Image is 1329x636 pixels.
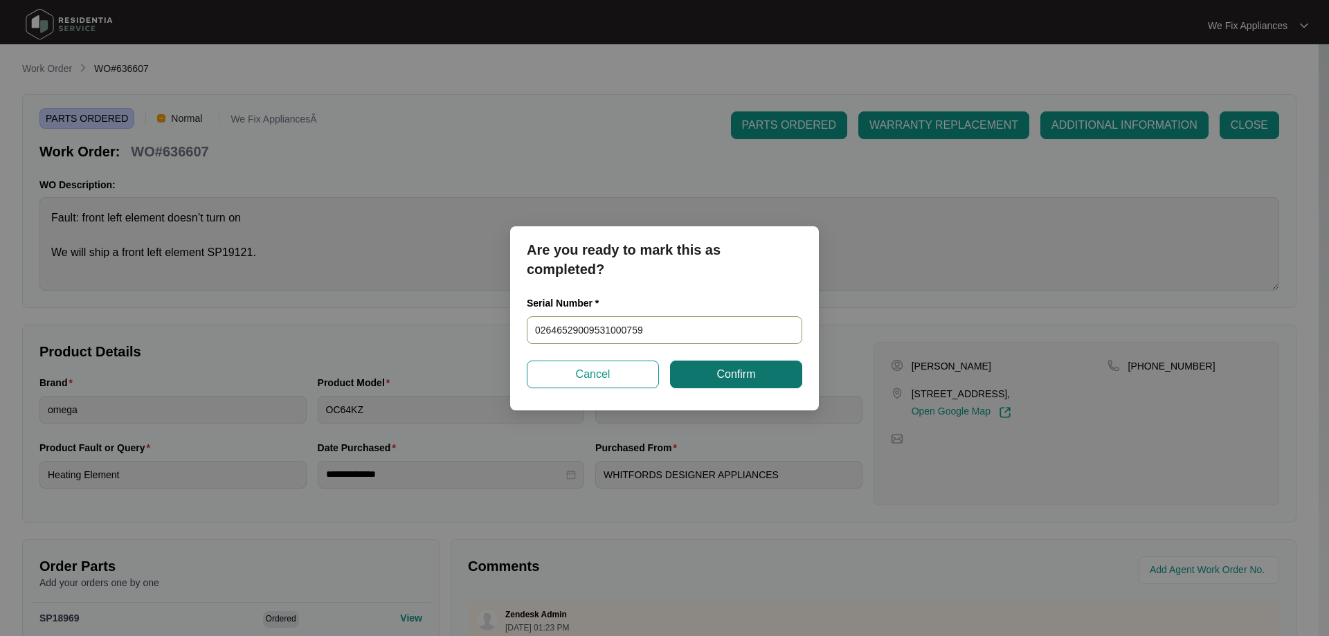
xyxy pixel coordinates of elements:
[527,260,802,279] p: completed?
[670,361,802,388] button: Confirm
[527,361,659,388] button: Cancel
[527,240,802,260] p: Are you ready to mark this as
[576,366,611,383] span: Cancel
[527,296,609,310] label: Serial Number *
[716,366,755,383] span: Confirm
